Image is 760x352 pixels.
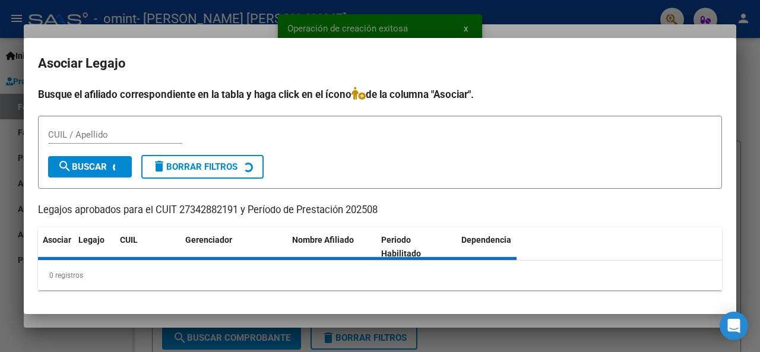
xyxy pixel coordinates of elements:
span: Nombre Afiliado [292,235,354,245]
button: Buscar [48,156,132,177]
div: Open Intercom Messenger [720,312,748,340]
datatable-header-cell: Asociar [38,227,74,267]
mat-icon: delete [152,159,166,173]
span: Dependencia [461,235,511,245]
button: Borrar Filtros [141,155,264,179]
span: Legajo [78,235,104,245]
h2: Asociar Legajo [38,52,722,75]
datatable-header-cell: Nombre Afiliado [287,227,376,267]
div: 0 registros [38,261,722,290]
p: Legajos aprobados para el CUIT 27342882191 y Período de Prestación 202508 [38,203,722,218]
mat-icon: search [58,159,72,173]
span: Borrar Filtros [152,161,237,172]
h4: Busque el afiliado correspondiente en la tabla y haga click en el ícono de la columna "Asociar". [38,87,722,102]
datatable-header-cell: Periodo Habilitado [376,227,457,267]
datatable-header-cell: Legajo [74,227,115,267]
datatable-header-cell: Gerenciador [180,227,287,267]
span: Periodo Habilitado [381,235,421,258]
datatable-header-cell: CUIL [115,227,180,267]
span: CUIL [120,235,138,245]
span: Asociar [43,235,71,245]
span: Gerenciador [185,235,232,245]
span: Buscar [58,161,107,172]
datatable-header-cell: Dependencia [457,227,546,267]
